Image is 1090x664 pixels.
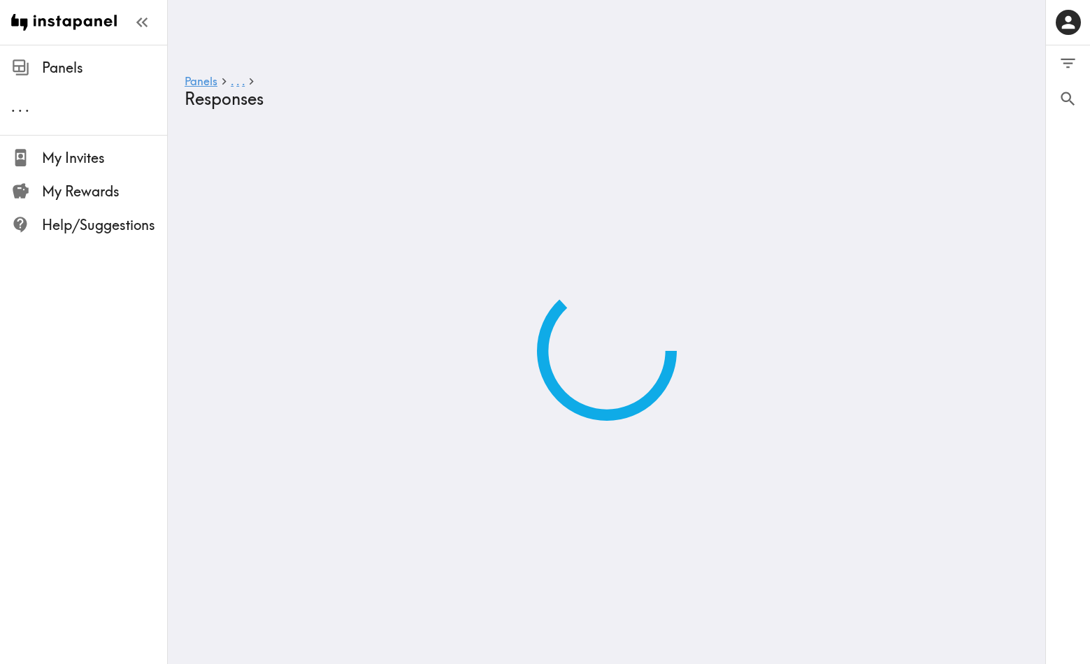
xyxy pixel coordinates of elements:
a: Panels [185,75,217,89]
h4: Responses [185,89,1017,109]
span: Panels [42,58,167,78]
span: . [25,98,29,115]
span: My Invites [42,148,167,168]
span: Search [1059,89,1077,108]
span: . [242,74,245,88]
span: . [18,98,22,115]
span: Help/Suggestions [42,215,167,235]
a: ... [231,75,245,89]
span: . [231,74,234,88]
span: Filter Responses [1059,54,1077,73]
button: Filter Responses [1046,45,1090,81]
button: Search [1046,81,1090,117]
span: My Rewards [42,182,167,201]
span: . [11,98,15,115]
span: . [236,74,239,88]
